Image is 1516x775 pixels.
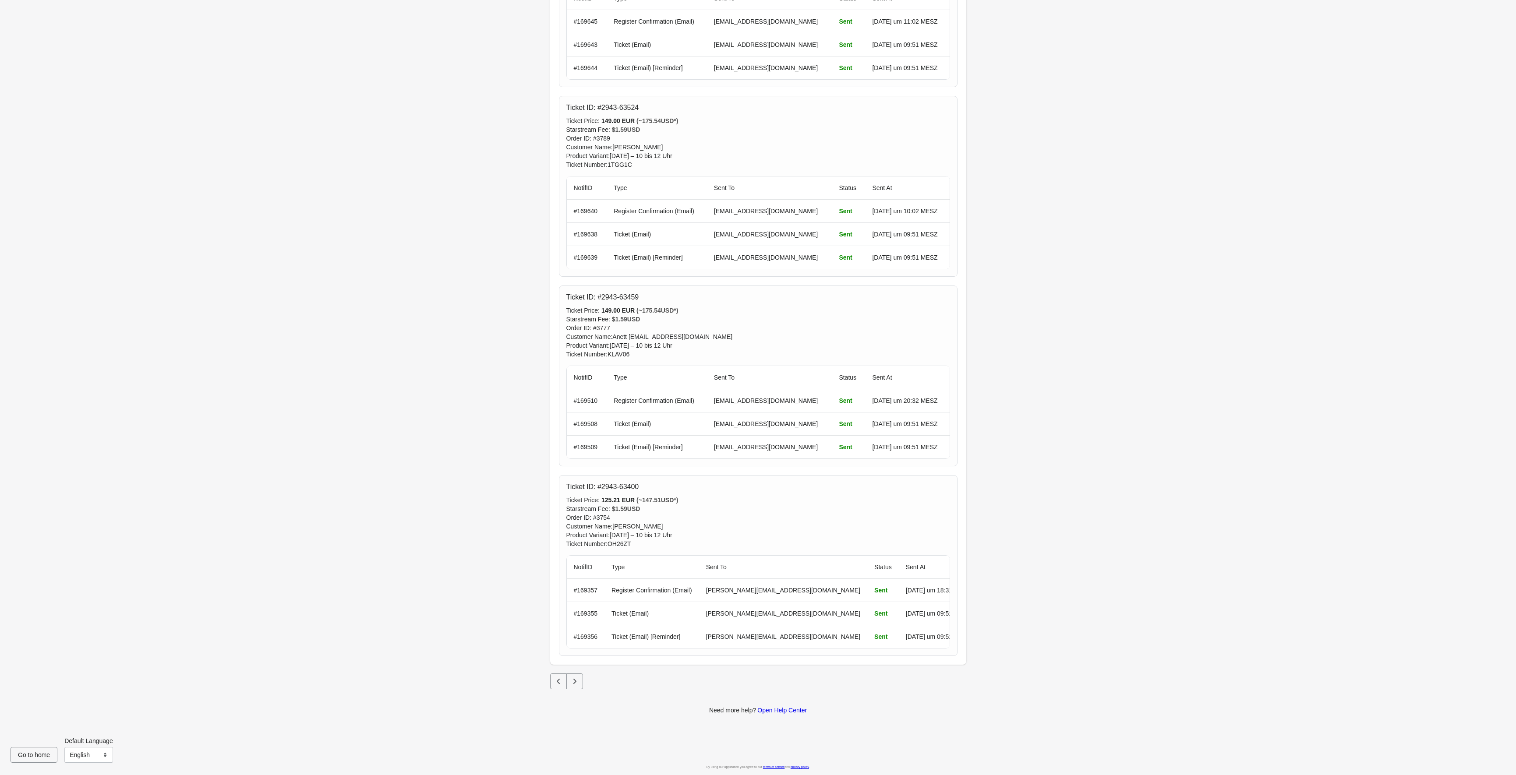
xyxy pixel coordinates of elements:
[763,765,785,768] a: terms of service
[567,176,607,200] th: NotifID
[566,125,950,134] div: Starstream Fee :
[567,412,607,435] th: #169508
[566,151,950,160] div: Product Variant : [DATE] – 10 bis 12 Uhr
[707,435,832,458] td: [EMAIL_ADDRESS][DOMAIN_NAME]
[839,63,858,72] div: Sent
[839,230,858,239] div: Sent
[607,56,707,79] td: Ticket (Email) [Reminder]
[607,200,707,222] td: Register Confirmation (Email)
[899,602,978,625] td: [DATE] um 09:51 MESZ
[566,160,950,169] div: Ticket Number: 1TGG1C
[567,33,607,56] th: #169643
[11,763,1505,771] div: By using our application you agree to our and .
[707,200,832,222] td: [EMAIL_ADDRESS][DOMAIN_NAME]
[567,222,607,246] th: #169638
[636,497,678,504] span: (~ 147.51 USD*)
[604,579,699,602] td: Register Confirmation (Email)
[865,366,949,389] th: Sent At
[567,389,607,412] th: #169510
[566,306,950,315] div: Ticket Price :
[865,435,949,458] td: [DATE] um 09:51 MESZ
[636,117,678,124] span: (~ 175.54 USD*)
[566,103,639,112] h3: Ticket ID: # 2943-63524
[601,307,636,314] span: 149.00 EUR
[612,316,640,323] span: $ 1.59 USD
[699,579,867,602] td: [PERSON_NAME][EMAIL_ADDRESS][DOMAIN_NAME]
[11,751,57,758] a: Go to home
[550,673,567,689] button: Previous
[604,602,699,625] td: Ticket (Email)
[707,56,832,79] td: [EMAIL_ADDRESS][DOMAIN_NAME]
[865,389,949,412] td: [DATE] um 20:32 MESZ
[607,366,707,389] th: Type
[607,222,707,246] td: Ticket (Email)
[604,556,699,579] th: Type
[566,531,950,539] div: Product Variant : [DATE] – 10 bis 12 Uhr
[550,673,966,689] nav: Pagination
[566,539,950,548] div: Ticket Number: OH26ZT
[757,707,807,714] a: Open Help Center
[607,389,707,412] td: Register Confirmation (Email)
[567,10,607,33] th: #169645
[839,419,858,428] div: Sent
[566,315,950,324] div: Starstream Fee :
[607,435,707,458] td: Ticket (Email) [Reminder]
[832,176,865,200] th: Status
[567,602,605,625] th: #169355
[612,505,640,512] span: $ 1.59 USD
[839,253,858,262] div: Sent
[699,602,867,625] td: [PERSON_NAME][EMAIL_ADDRESS][DOMAIN_NAME]
[839,443,858,451] div: Sent
[567,625,605,648] th: #169356
[899,556,978,579] th: Sent At
[699,625,867,648] td: [PERSON_NAME][EMAIL_ADDRESS][DOMAIN_NAME]
[566,483,639,491] h3: Ticket ID: # 2943-63400
[566,134,950,143] div: Order ID : # 3789
[865,246,949,269] td: [DATE] um 09:51 MESZ
[707,222,832,246] td: [EMAIL_ADDRESS][DOMAIN_NAME]
[567,246,607,269] th: #169639
[874,586,892,595] div: Sent
[707,33,832,56] td: [EMAIL_ADDRESS][DOMAIN_NAME]
[566,341,950,350] div: Product Variant : [DATE] – 10 bis 12 Uhr
[707,246,832,269] td: [EMAIL_ADDRESS][DOMAIN_NAME]
[707,10,832,33] td: [EMAIL_ADDRESS][DOMAIN_NAME]
[865,412,949,435] td: [DATE] um 09:51 MESZ
[567,56,607,79] th: #169644
[567,366,607,389] th: NotifID
[865,33,949,56] td: [DATE] um 09:51 MESZ
[839,396,858,405] div: Sent
[567,435,607,458] th: #169509
[566,332,950,341] div: Customer Name : Anett [EMAIL_ADDRESS][DOMAIN_NAME]
[709,707,756,714] span: Need more help?
[874,609,892,618] div: Sent
[566,522,950,531] div: Customer Name : [PERSON_NAME]
[607,412,707,435] td: Ticket (Email)
[636,307,678,314] span: (~ 175.54 USD*)
[604,625,699,648] td: Ticket (Email) [Reminder]
[11,747,57,763] button: Go to home
[865,200,949,222] td: [DATE] um 10:02 MESZ
[601,497,636,504] span: 125.21 EUR
[839,207,858,215] div: Sent
[899,625,978,648] td: [DATE] um 09:51 MESZ
[607,33,707,56] td: Ticket (Email)
[699,556,867,579] th: Sent To
[707,389,832,412] td: [EMAIL_ADDRESS][DOMAIN_NAME]
[567,579,605,602] th: #169357
[865,176,949,200] th: Sent At
[566,116,950,125] div: Ticket Price :
[566,504,950,513] div: Starstream Fee :
[567,556,605,579] th: NotifID
[874,632,892,641] div: Sent
[791,765,809,768] a: privacy policy
[612,126,640,133] span: $ 1.59 USD
[607,246,707,269] td: Ticket (Email) [Reminder]
[707,366,832,389] th: Sent To
[566,350,950,359] div: Ticket Number: KLAV06
[607,176,707,200] th: Type
[707,412,832,435] td: [EMAIL_ADDRESS][DOMAIN_NAME]
[64,736,113,745] label: Default Language
[566,673,583,689] button: Next
[867,556,899,579] th: Status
